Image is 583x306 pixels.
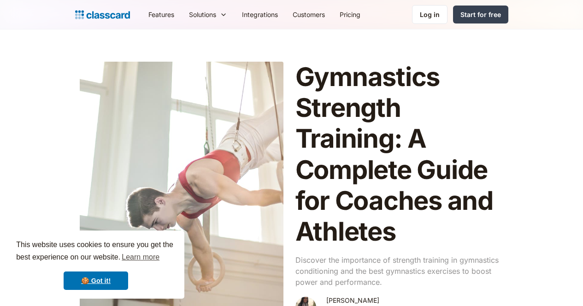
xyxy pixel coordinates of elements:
[420,10,440,19] div: Log in
[64,271,128,290] a: dismiss cookie message
[326,295,379,306] div: [PERSON_NAME]
[75,8,130,21] a: home
[285,4,332,25] a: Customers
[141,4,182,25] a: Features
[412,5,448,24] a: Log in
[332,4,368,25] a: Pricing
[295,62,499,247] h1: Gymnastics Strength Training: A Complete Guide for Coaches and Athletes
[189,10,216,19] div: Solutions
[235,4,285,25] a: Integrations
[182,4,235,25] div: Solutions
[7,231,184,299] div: cookieconsent
[453,6,508,23] a: Start for free
[295,254,499,288] p: Discover the importance of strength training in gymnastics conditioning and the best gymnastics e...
[16,239,176,264] span: This website uses cookies to ensure you get the best experience on our website.
[120,250,161,264] a: learn more about cookies
[460,10,501,19] div: Start for free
